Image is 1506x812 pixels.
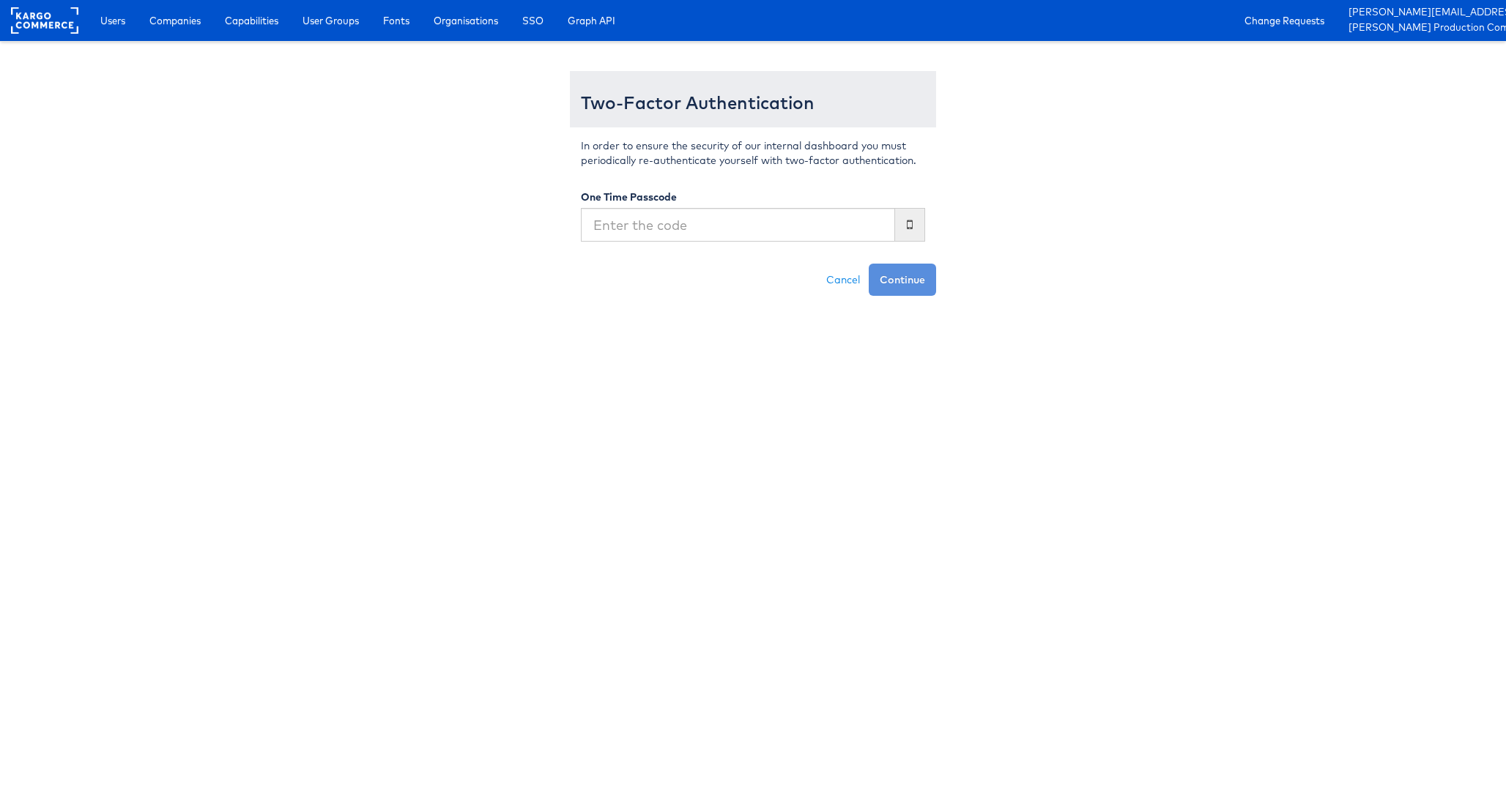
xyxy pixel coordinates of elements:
[869,264,936,296] button: Continue
[817,264,869,296] a: Cancel
[423,7,509,34] a: Organisations
[292,7,370,34] a: User Groups
[1349,5,1495,21] a: [PERSON_NAME][EMAIL_ADDRESS][PERSON_NAME][DOMAIN_NAME]
[100,13,125,28] span: Users
[372,7,420,34] a: Fonts
[303,13,359,28] span: User Groups
[1349,21,1495,36] a: [PERSON_NAME] Production Company
[89,7,136,34] a: Users
[434,13,498,28] span: Organisations
[557,7,626,34] a: Graph API
[581,208,895,242] input: Enter the code
[522,13,544,28] span: SSO
[1234,7,1335,34] a: Change Requests
[149,13,201,28] span: Companies
[225,13,278,28] span: Capabilities
[568,13,615,28] span: Graph API
[138,7,212,34] a: Companies
[581,138,925,168] p: In order to ensure the security of our internal dashboard you must periodically re-authenticate y...
[581,190,677,204] label: One Time Passcode
[214,7,289,34] a: Capabilities
[383,13,409,28] span: Fonts
[581,93,925,112] h3: Two-Factor Authentication
[511,7,554,34] a: SSO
